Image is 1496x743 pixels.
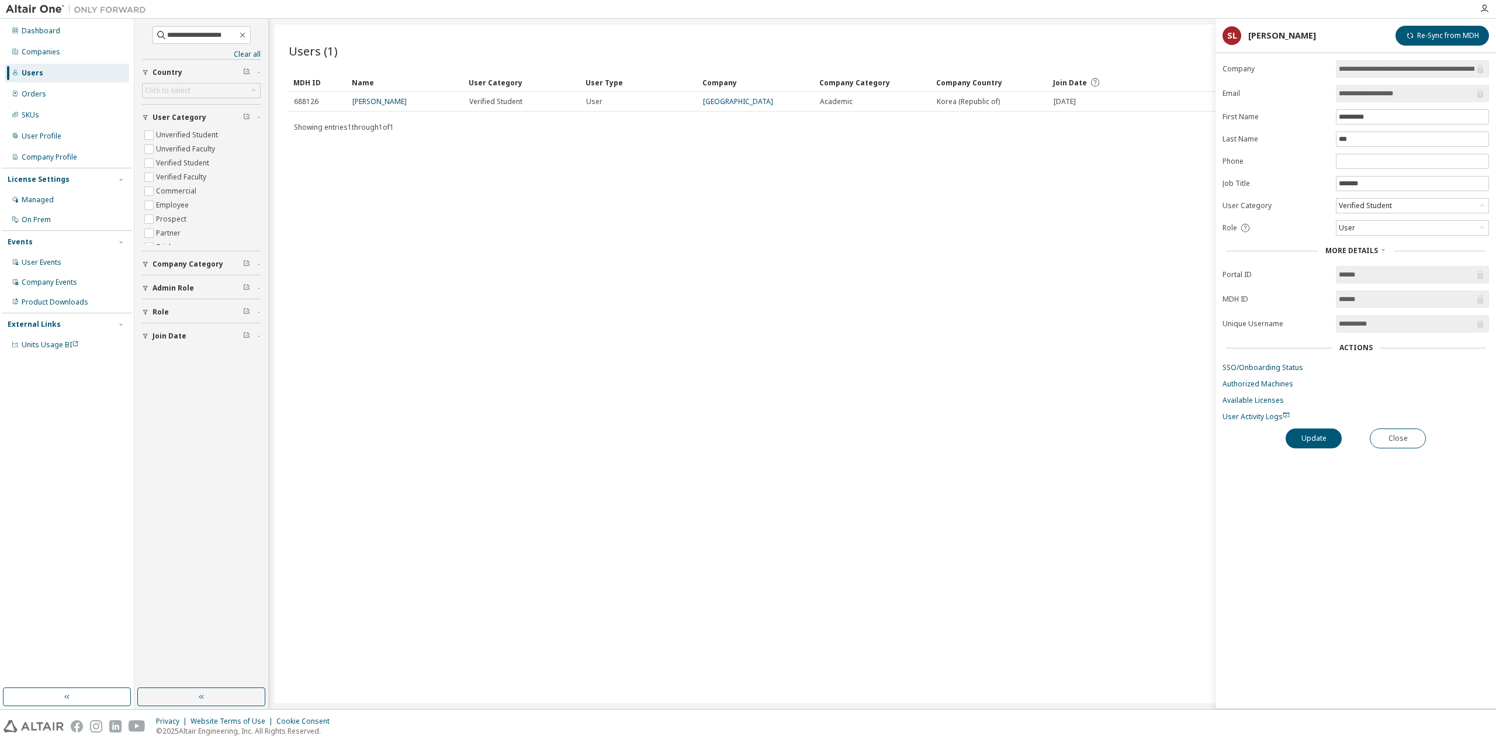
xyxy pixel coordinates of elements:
[153,260,223,269] span: Company Category
[156,240,173,254] label: Trial
[1325,246,1378,255] span: More Details
[6,4,152,15] img: Altair One
[1223,134,1329,144] label: Last Name
[156,128,220,142] label: Unverified Student
[142,323,261,349] button: Join Date
[153,307,169,317] span: Role
[293,73,342,92] div: MDH ID
[243,331,250,341] span: Clear filter
[71,720,83,732] img: facebook.svg
[22,298,88,307] div: Product Downloads
[22,153,77,162] div: Company Profile
[937,97,1000,106] span: Korea (Republic of)
[1336,221,1488,235] div: User
[156,198,191,212] label: Employee
[294,122,394,132] span: Showing entries 1 through 1 of 1
[156,726,337,736] p: © 2025 Altair Engineering, Inc. All Rights Reserved.
[1223,26,1241,45] div: SL
[156,156,212,170] label: Verified Student
[22,26,60,36] div: Dashboard
[22,278,77,287] div: Company Events
[469,97,522,106] span: Verified Student
[22,89,46,99] div: Orders
[1053,78,1087,88] span: Join Date
[153,284,194,293] span: Admin Role
[153,113,206,122] span: User Category
[22,132,61,141] div: User Profile
[1223,223,1237,233] span: Role
[936,73,1044,92] div: Company Country
[142,275,261,301] button: Admin Role
[819,73,927,92] div: Company Category
[142,60,261,85] button: Country
[1286,428,1342,448] button: Update
[191,717,276,726] div: Website Terms of Use
[156,184,199,198] label: Commercial
[156,226,183,240] label: Partner
[1223,89,1329,98] label: Email
[8,320,61,329] div: External Links
[90,720,102,732] img: instagram.svg
[243,68,250,77] span: Clear filter
[1370,428,1426,448] button: Close
[1223,179,1329,188] label: Job Title
[586,97,602,106] span: User
[1223,295,1329,304] label: MDH ID
[1090,77,1100,88] svg: Date when the user was first added or directly signed up. If the user was deleted and later re-ad...
[352,73,459,92] div: Name
[1223,412,1290,421] span: User Activity Logs
[1336,199,1488,213] div: Verified Student
[1054,97,1076,106] span: [DATE]
[153,68,182,77] span: Country
[243,260,250,269] span: Clear filter
[1339,343,1373,353] div: Actions
[142,299,261,325] button: Role
[820,97,853,106] span: Academic
[1223,319,1329,329] label: Unique Username
[22,47,60,57] div: Companies
[1223,112,1329,122] label: First Name
[1223,379,1489,389] a: Authorized Machines
[156,142,217,156] label: Unverified Faculty
[22,340,79,350] span: Units Usage BI
[8,175,70,184] div: License Settings
[129,720,146,732] img: youtube.svg
[294,97,318,106] span: 688126
[142,105,261,130] button: User Category
[143,84,260,98] div: Click to select
[1248,31,1316,40] div: [PERSON_NAME]
[1223,396,1489,405] a: Available Licenses
[289,43,338,59] span: Users (1)
[22,258,61,267] div: User Events
[1223,157,1329,166] label: Phone
[243,284,250,293] span: Clear filter
[1395,26,1489,46] button: Re-Sync from MDH
[22,215,51,224] div: On Prem
[1337,222,1357,234] div: User
[702,73,810,92] div: Company
[586,73,693,92] div: User Type
[156,170,209,184] label: Verified Faculty
[1337,199,1394,212] div: Verified Student
[243,113,250,122] span: Clear filter
[153,331,186,341] span: Join Date
[469,73,576,92] div: User Category
[22,195,54,205] div: Managed
[4,720,64,732] img: altair_logo.svg
[156,717,191,726] div: Privacy
[8,237,33,247] div: Events
[243,307,250,317] span: Clear filter
[156,212,189,226] label: Prospect
[145,86,191,95] div: Click to select
[142,50,261,59] a: Clear all
[22,110,39,120] div: SKUs
[109,720,122,732] img: linkedin.svg
[1223,201,1329,210] label: User Category
[1223,270,1329,279] label: Portal ID
[1223,64,1329,74] label: Company
[142,251,261,277] button: Company Category
[276,717,337,726] div: Cookie Consent
[703,96,773,106] a: [GEOGRAPHIC_DATA]
[22,68,43,78] div: Users
[352,96,407,106] a: [PERSON_NAME]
